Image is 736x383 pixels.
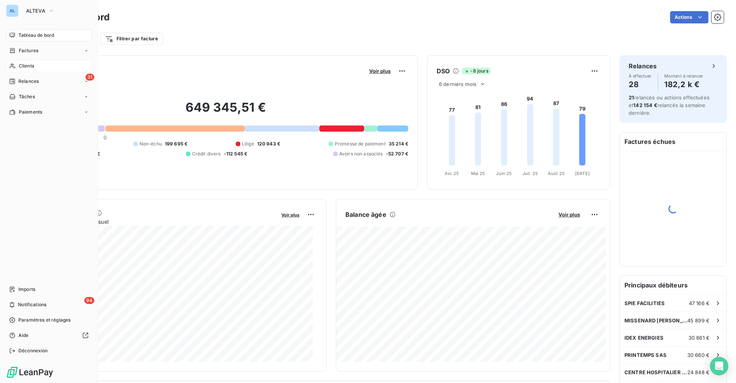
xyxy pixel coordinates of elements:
[84,297,94,304] span: 94
[192,150,221,157] span: Crédit divers
[633,102,657,108] span: 142 154 €
[6,366,54,378] img: Logo LeanPay
[19,93,35,100] span: Tâches
[18,301,46,308] span: Notifications
[496,171,512,176] tspan: Juin 25
[19,47,38,54] span: Factures
[43,100,408,123] h2: 649 345,51 €
[18,78,39,85] span: Relances
[85,74,94,81] span: 31
[664,74,703,78] span: Montant à relancer
[242,140,254,147] span: Litige
[335,140,386,147] span: Promesse de paiement
[556,211,582,218] button: Voir plus
[620,132,726,151] h6: Factures échues
[389,140,408,147] span: 35 214 €
[224,150,248,157] span: -112 545 €
[471,171,485,176] tspan: Mai 25
[629,61,657,71] h6: Relances
[281,212,299,218] span: Voir plus
[6,329,92,342] a: Aide
[18,332,29,339] span: Aide
[689,300,710,306] span: 47 166 €
[19,63,34,69] span: Clients
[386,150,408,157] span: -52 707 €
[548,171,565,176] tspan: Août 25
[559,211,580,218] span: Voir plus
[462,68,490,74] span: -8 jours
[575,171,590,176] tspan: [DATE]
[257,140,280,147] span: 120 943 €
[103,134,107,140] span: 0
[624,369,687,375] span: CENTRE HOSPITALIER DE [GEOGRAPHIC_DATA]
[629,78,652,91] h4: 28
[522,171,538,176] tspan: Juil. 25
[18,286,35,293] span: Imports
[670,11,708,23] button: Actions
[664,78,703,91] h4: 182,2 k €
[279,211,302,218] button: Voir plus
[629,74,652,78] span: À effectuer
[687,369,710,375] span: 24 848 €
[629,94,634,101] span: 21
[19,109,42,116] span: Paiements
[6,5,18,17] div: AL
[18,317,71,324] span: Paramètres et réglages
[687,317,710,324] span: 45 899 €
[43,218,276,226] span: Chiffre d'affaires mensuel
[369,68,391,74] span: Voir plus
[26,8,45,14] span: ALTEVA
[629,94,710,116] span: relances ou actions effectuées et relancés la semaine dernière.
[687,352,710,358] span: 30 660 €
[710,357,728,375] div: Open Intercom Messenger
[688,335,710,341] span: 30 861 €
[345,210,386,219] h6: Balance âgée
[445,171,459,176] tspan: Avr. 25
[624,300,665,306] span: SPIE FACILITIES
[140,140,162,147] span: Non-échu
[439,81,476,87] span: 6 derniers mois
[367,68,393,74] button: Voir plus
[339,150,383,157] span: Avoirs non associés
[437,66,450,76] h6: DSO
[624,352,667,358] span: PRINTEMPS SAS
[620,276,726,294] h6: Principaux débiteurs
[624,335,664,341] span: IDEX ENERGIES
[624,317,687,324] span: MISSENARD [PERSON_NAME] B
[18,347,48,354] span: Déconnexion
[18,32,54,39] span: Tableau de bord
[100,33,163,45] button: Filtrer par facture
[165,140,187,147] span: 199 695 €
